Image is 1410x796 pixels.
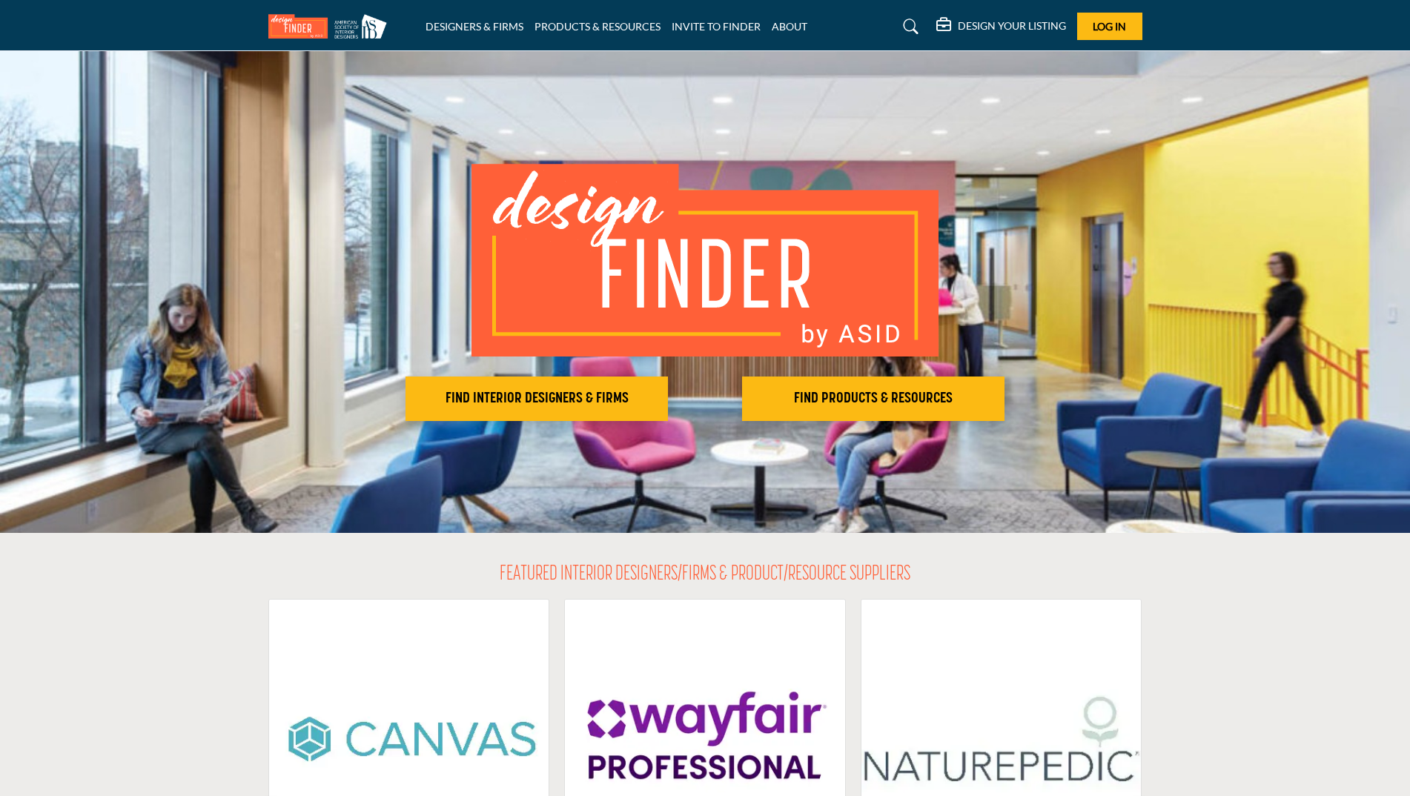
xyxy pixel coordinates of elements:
[534,20,661,33] a: PRODUCTS & RESOURCES
[471,164,939,356] img: image
[426,20,523,33] a: DESIGNERS & FIRMS
[958,19,1066,33] h5: DESIGN YOUR LISTING
[672,20,761,33] a: INVITE TO FINDER
[1093,20,1126,33] span: Log In
[747,390,1000,408] h2: FIND PRODUCTS & RESOURCES
[410,390,663,408] h2: FIND INTERIOR DESIGNERS & FIRMS
[889,15,928,39] a: Search
[268,14,394,39] img: Site Logo
[742,377,1004,421] button: FIND PRODUCTS & RESOURCES
[500,563,910,588] h2: FEATURED INTERIOR DESIGNERS/FIRMS & PRODUCT/RESOURCE SUPPLIERS
[1077,13,1142,40] button: Log In
[936,18,1066,36] div: DESIGN YOUR LISTING
[772,20,807,33] a: ABOUT
[406,377,668,421] button: FIND INTERIOR DESIGNERS & FIRMS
